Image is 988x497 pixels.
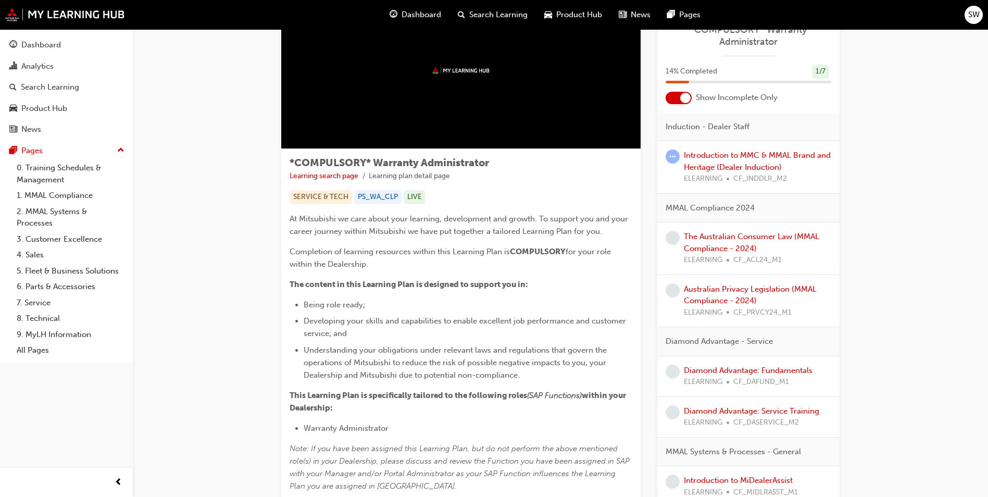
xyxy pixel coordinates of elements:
span: MMAL Compliance 2024 [666,202,755,214]
img: mmal [5,8,125,21]
button: SW [965,6,983,24]
span: guage-icon [390,8,397,21]
a: pages-iconPages [659,4,709,26]
a: 7. Service [12,295,129,311]
span: News [631,9,651,21]
a: 8. Technical [12,310,129,327]
div: Product Hub [21,103,67,115]
a: Introduction to MiDealerAssist [684,476,793,485]
a: 2. MMAL Systems & Processes [12,204,129,231]
div: SERVICE & TECH [290,190,352,204]
div: Dashboard [21,39,61,51]
span: car-icon [9,104,17,114]
a: Introduction to MMC & MMAL Brand and Heritage (Dealer Induction) [684,151,831,172]
span: learningRecordVerb_ATTEMPT-icon [666,150,680,164]
span: ELEARNING [684,254,722,266]
a: Diamond Advantage: Service Training [684,406,819,416]
a: Product Hub [4,99,129,118]
span: At Mitsubishi we care about your learning, development and growth. To support you and your career... [290,214,630,236]
a: All Pages [12,342,129,358]
a: Analytics [4,57,129,76]
span: Dashboard [402,9,441,21]
a: news-iconNews [610,4,659,26]
span: prev-icon [115,476,122,489]
span: CF_INDDLR_M2 [733,173,787,185]
span: Being role ready; [304,300,365,309]
a: 4. Sales [12,247,129,263]
span: The content in this Learning Plan is designed to support you in: [290,280,528,289]
span: learningRecordVerb_NONE-icon [666,283,680,297]
span: ELEARNING [684,376,722,388]
span: Note: If you have been assigned this Learning Plan, but do not perform the above mentioned role(s... [290,444,632,491]
div: Analytics [21,60,54,72]
a: The Australian Consumer Law (MMAL Compliance - 2024) [684,232,819,253]
span: chart-icon [9,62,17,71]
li: Learning plan detail page [369,170,450,182]
img: mmal [432,67,490,74]
a: 0. Training Schedules & Management [12,160,129,188]
span: COMPULSORY [510,247,566,256]
a: 9. MyLH Information [12,327,129,343]
span: learningRecordVerb_NONE-icon [666,365,680,379]
span: news-icon [9,125,17,134]
span: CF_DAFUND_M1 [733,376,789,388]
button: DashboardAnalyticsSearch LearningProduct HubNews [4,33,129,141]
span: search-icon [9,83,17,92]
span: This Learning Plan is specifically tailored to the following roles [290,391,527,400]
span: ELEARNING [684,417,722,429]
div: News [21,123,41,135]
a: 6. Parts & Accessories [12,279,129,295]
span: Diamond Advantage - Service [666,336,773,347]
a: News [4,120,129,139]
span: pages-icon [9,146,17,156]
span: Search Learning [469,9,528,21]
div: 1 / 7 [812,65,829,79]
span: guage-icon [9,41,17,50]
span: CF_PRVCY24_M1 [733,307,792,319]
button: Pages [4,141,129,160]
a: Australian Privacy Legislation (MMAL Compliance - 2024) [684,284,817,306]
span: car-icon [544,8,552,21]
span: up-icon [117,144,124,157]
div: PS_WA_CLP [354,190,402,204]
span: search-icon [458,8,465,21]
a: Diamond Advantage: Fundamentals [684,366,812,375]
span: CF_ACL24_M1 [733,254,782,266]
span: Induction - Dealer Staff [666,121,749,133]
a: guage-iconDashboard [381,4,449,26]
div: Search Learning [21,81,79,93]
a: car-iconProduct Hub [536,4,610,26]
span: learningRecordVerb_NONE-icon [666,405,680,419]
a: Search Learning [4,78,129,97]
span: Warranty Administrator [304,424,389,433]
span: for your role within the Dealership. [290,247,613,269]
span: (SAP Functions) [527,391,582,400]
a: 5. Fleet & Business Solutions [12,263,129,279]
span: MMAL Systems & Processes - General [666,446,801,458]
span: Product Hub [556,9,602,21]
a: Learning search page [290,171,358,180]
span: Completion of learning resources within this Learning Plan is [290,247,510,256]
span: SW [968,9,980,21]
div: Pages [21,145,43,157]
span: news-icon [619,8,627,21]
span: within your Dealership: [290,391,628,413]
span: CF_DASERVICE_M2 [733,417,799,429]
a: 1. MMAL Compliance [12,188,129,204]
a: Dashboard [4,35,129,55]
span: learningRecordVerb_NONE-icon [666,231,680,245]
a: *COMPULSORY* Warranty Administrator [666,24,831,47]
span: Developing your skills and capabilities to enable excellent job performance and customer service;... [304,316,628,338]
span: learningRecordVerb_NONE-icon [666,475,680,489]
span: ELEARNING [684,307,722,319]
span: pages-icon [667,8,675,21]
span: *COMPULSORY* Warranty Administrator [290,157,489,169]
a: 3. Customer Excellence [12,231,129,247]
span: Show Incomplete Only [696,92,778,104]
span: ELEARNING [684,173,722,185]
span: Understanding your obligations under relevant laws and regulations that govern the operations of ... [304,345,609,380]
span: Pages [679,9,701,21]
